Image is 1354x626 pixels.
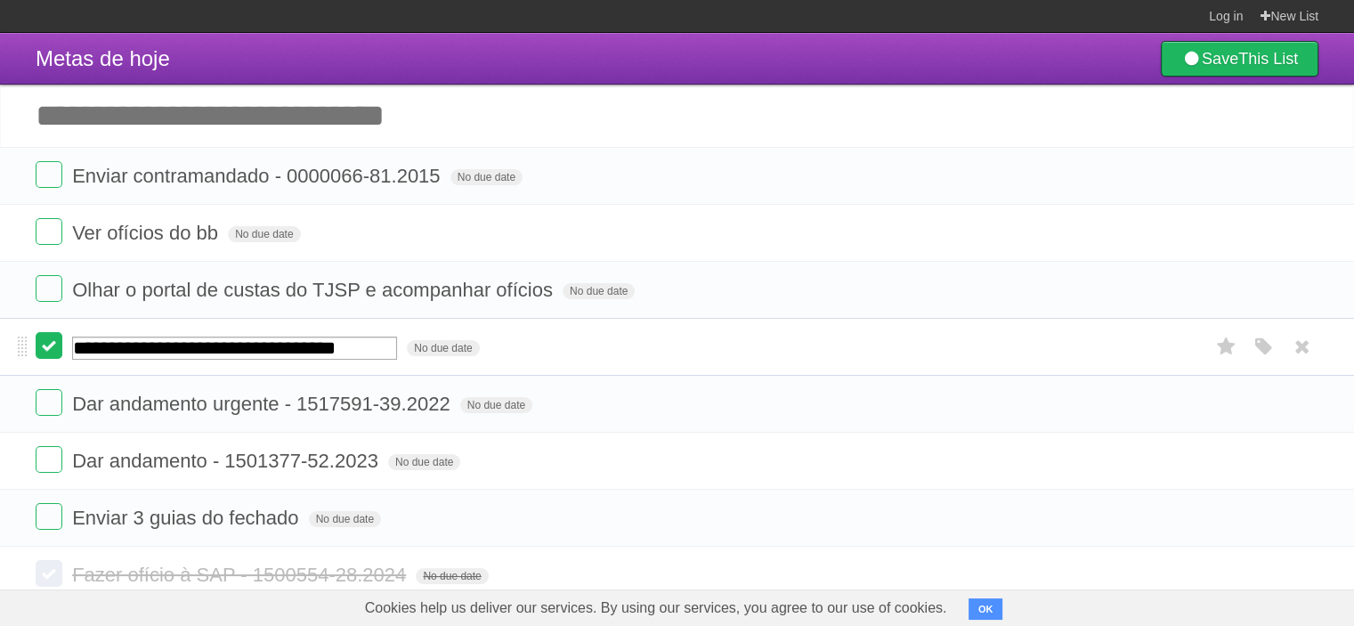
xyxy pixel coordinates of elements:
[1161,41,1318,77] a: SaveThis List
[228,226,300,242] span: No due date
[72,507,303,529] span: Enviar 3 guias do fechado
[407,340,479,356] span: No due date
[36,560,62,587] label: Done
[72,279,557,301] span: Olhar o portal de custas do TJSP e acompanhar ofícios
[36,503,62,530] label: Done
[72,222,223,244] span: Ver ofícios do bb
[563,283,635,299] span: No due date
[388,454,460,470] span: No due date
[416,568,488,584] span: No due date
[309,511,381,527] span: No due date
[72,165,444,187] span: Enviar contramandado - 0000066-81.2015
[969,598,1003,620] button: OK
[1238,50,1298,68] b: This List
[347,590,965,626] span: Cookies help us deliver our services. By using our services, you agree to our use of cookies.
[36,332,62,359] label: Done
[1210,332,1244,362] label: Star task
[36,161,62,188] label: Done
[450,169,523,185] span: No due date
[36,46,170,70] span: Metas de hoje
[460,397,532,413] span: No due date
[36,275,62,302] label: Done
[36,389,62,416] label: Done
[36,446,62,473] label: Done
[72,393,454,415] span: Dar andamento urgente - 1517591-39.2022
[36,218,62,245] label: Done
[72,564,410,586] span: Fazer ofício à SAP - 1500554-28.2024
[72,450,383,472] span: Dar andamento - 1501377-52.2023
